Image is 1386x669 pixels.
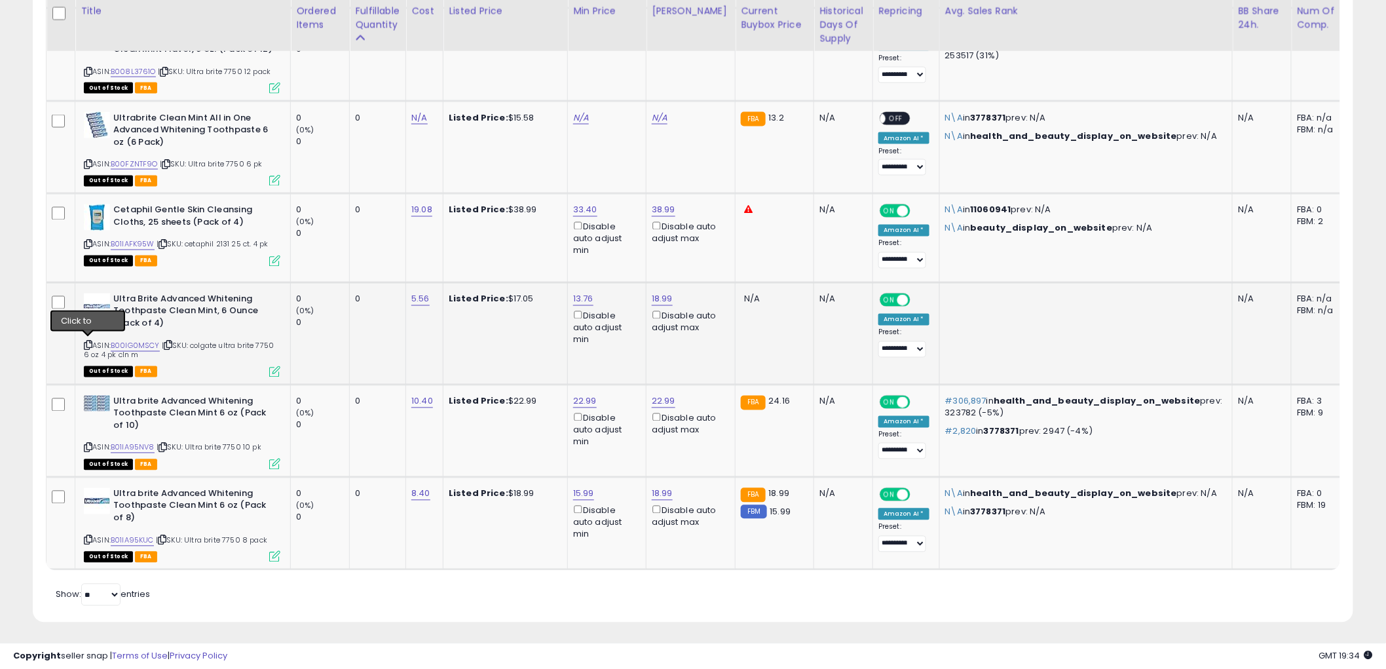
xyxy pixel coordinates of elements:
strong: Copyright [13,649,61,662]
div: FBA: n/a [1297,112,1340,124]
div: 0 [355,112,396,124]
div: Repricing [878,4,934,18]
div: N/A [819,204,863,216]
span: ON [881,294,897,305]
div: Preset: [878,54,929,83]
div: Amazon AI * [878,508,929,520]
div: Disable auto adjust max [652,411,725,436]
b: Ultra brite Advanced Whitening Toothpaste Clean Mint 6 oz (Pack of 8) [113,488,272,528]
img: 31LmXaDqBDL._SL40_.jpg [84,294,110,320]
div: 0 [296,419,349,431]
a: N/A [652,111,667,124]
b: Ultra brite Advanced Whitening Toothpaste Clean Mint 6 oz (Pack of 10) [113,396,272,436]
div: Disable auto adjust min [573,309,636,346]
span: Show: entries [56,588,150,601]
b: Ultrabrite Clean Mint All in One Advanced Whitening Toothpaste 6 oz (6 Pack) [113,112,272,152]
div: [PERSON_NAME] [652,4,730,18]
b: Listed Price: [449,487,508,500]
div: 0 [296,228,349,240]
span: All listings that are currently out of stock and unavailable for purchase on Amazon [84,256,133,267]
div: N/A [819,396,863,408]
a: B01IA95NV8 [111,442,155,453]
span: All listings that are currently out of stock and unavailable for purchase on Amazon [84,366,133,377]
span: | SKU: Ultra brite 7750 10 pk [157,442,261,453]
span: ON [881,206,897,217]
a: 5.56 [411,293,430,306]
div: Num of Comp. [1297,4,1345,31]
a: 38.99 [652,204,675,217]
div: Fulfillable Quantity [355,4,400,31]
div: ASIN: [84,112,280,185]
span: health_and_beauty_display_on_website [994,395,1200,408]
span: | SKU: cetaphil 2131 25 ct. 4 pk [157,239,268,250]
div: FBM: n/a [1297,305,1340,317]
div: FBA: 0 [1297,488,1340,500]
div: $18.99 [449,488,557,500]
div: Disable auto adjust max [652,309,725,334]
div: N/A [1238,294,1281,305]
b: Listed Price: [449,204,508,216]
div: FBM: 9 [1297,408,1340,419]
div: Amazon AI * [878,225,929,237]
div: 0 [296,512,349,524]
div: Title [81,4,285,18]
div: BB Share 24h. [1238,4,1286,31]
span: N\A [945,130,963,142]
span: ON [881,489,897,500]
div: Disable auto adjust max [652,503,725,529]
small: FBA [741,396,765,410]
span: 3778371 [970,111,1005,124]
span: OFF [886,113,907,124]
span: FBA [135,552,157,563]
p: in prev: N/A [945,130,1223,142]
div: Disable auto adjust max [652,220,725,245]
small: FBM [741,505,766,519]
div: 0 [355,488,396,500]
a: B01IA95KUC [111,535,154,546]
a: 33.40 [573,204,597,217]
a: 18.99 [652,293,673,306]
span: 11060941 [970,204,1011,216]
div: FBA: n/a [1297,294,1340,305]
span: FBA [135,256,157,267]
p: in prev: N/A [945,204,1223,216]
div: N/A [1238,488,1281,500]
small: (0%) [296,217,314,227]
span: All listings that are currently out of stock and unavailable for purchase on Amazon [84,83,133,94]
span: FBA [135,176,157,187]
div: ASIN: [84,19,280,92]
span: health_and_beauty_display_on_website [970,130,1176,142]
div: 0 [355,204,396,216]
div: 0 [296,317,349,329]
p: in prev: N/A [945,488,1223,500]
div: ASIN: [84,204,280,265]
span: N\A [945,111,963,124]
img: 61BXlVwEfML._SL40_.jpg [84,396,110,411]
small: (0%) [296,124,314,135]
a: 19.08 [411,204,432,217]
b: Listed Price: [449,395,508,408]
a: 22.99 [652,395,675,408]
div: N/A [1238,204,1281,216]
span: 15.99 [770,506,791,518]
p: in prev: N/A [945,507,1223,518]
div: Current Buybox Price [741,4,808,31]
div: N/A [819,488,863,500]
div: Historical Days Of Supply [819,4,867,45]
span: | SKU: Ultra brite 7750 12 pack [158,66,271,77]
div: ASIN: [84,488,280,561]
div: Disable auto adjust min [573,220,636,257]
a: Terms of Use [112,649,168,662]
div: $15.58 [449,112,557,124]
span: 18.99 [769,487,790,500]
div: 0 [296,294,349,305]
img: 41m0xFNPfLL._SL40_.jpg [84,488,110,514]
span: FBA [135,366,157,377]
div: 0 [296,112,349,124]
span: All listings that are currently out of stock and unavailable for purchase on Amazon [84,176,133,187]
span: All listings that are currently out of stock and unavailable for purchase on Amazon [84,459,133,470]
span: #2,820 [945,425,977,438]
div: Preset: [878,239,929,269]
div: ASIN: [84,294,280,376]
div: 0 [296,204,349,216]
